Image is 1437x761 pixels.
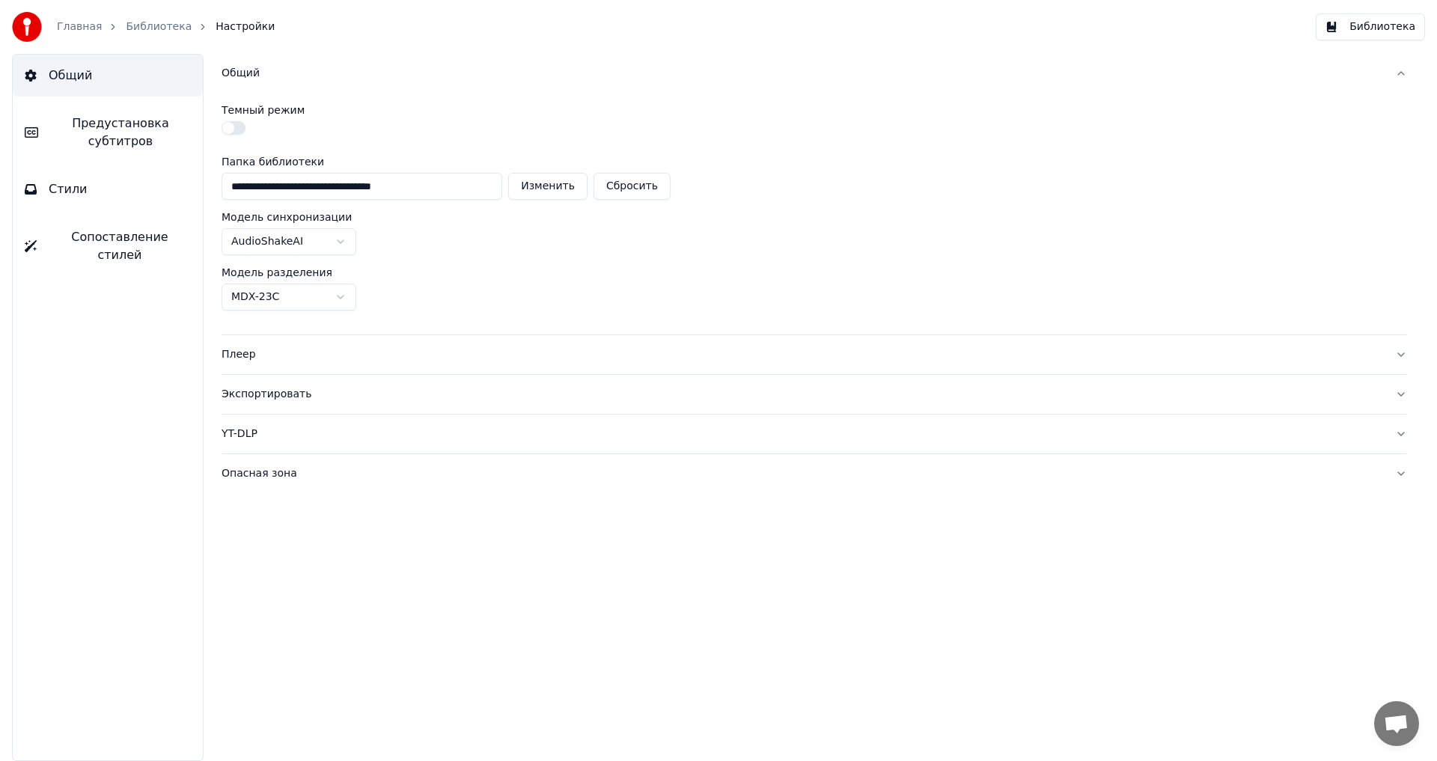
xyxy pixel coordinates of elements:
a: Библиотека [126,19,192,34]
img: youka [12,12,42,42]
label: Папка библиотеки [222,156,671,167]
div: Открытый чат [1374,701,1419,746]
a: Главная [57,19,102,34]
span: Сопоставление стилей [49,228,191,264]
span: Общий [49,67,92,85]
span: Предустановка субтитров [50,114,191,150]
label: Темный режим [222,105,305,115]
button: Плеер [222,335,1407,374]
span: Настройки [216,19,275,34]
div: Плеер [222,347,1383,362]
div: Общий [222,66,1383,81]
button: Сопоставление стилей [13,216,203,276]
button: Опасная зона [222,454,1407,493]
button: Библиотека [1316,13,1425,40]
button: Сбросить [594,173,671,200]
div: Экспортировать [222,387,1383,402]
button: Общий [13,55,203,97]
button: Стили [13,168,203,210]
label: Модель разделения [222,267,332,278]
button: YT-DLP [222,415,1407,453]
button: Предустановка субтитров [13,103,203,162]
div: Общий [222,93,1407,334]
label: Модель синхронизации [222,212,352,222]
nav: breadcrumb [57,19,275,34]
span: Стили [49,180,88,198]
div: YT-DLP [222,427,1383,441]
button: Общий [222,54,1407,93]
div: Опасная зона [222,466,1383,481]
button: Экспортировать [222,375,1407,414]
button: Изменить [508,173,588,200]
